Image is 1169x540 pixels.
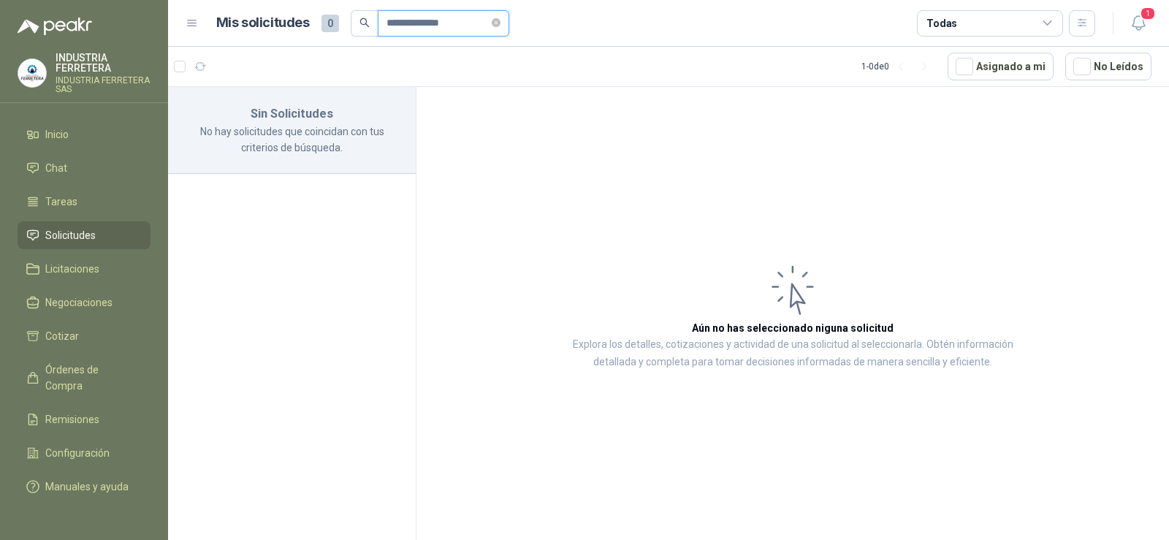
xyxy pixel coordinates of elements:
[18,289,151,316] a: Negociaciones
[45,294,113,311] span: Negociaciones
[18,154,151,182] a: Chat
[18,439,151,467] a: Configuración
[1125,10,1151,37] button: 1
[926,15,957,31] div: Todas
[18,59,46,87] img: Company Logo
[563,336,1023,371] p: Explora los detalles, cotizaciones y actividad de una solicitud al seleccionarla. Obtén informaci...
[492,16,500,30] span: close-circle
[216,12,310,34] h1: Mis solicitudes
[692,320,894,336] h3: Aún no has seleccionado niguna solicitud
[45,194,77,210] span: Tareas
[18,255,151,283] a: Licitaciones
[1140,7,1156,20] span: 1
[492,18,500,27] span: close-circle
[186,104,398,123] h3: Sin Solicitudes
[45,126,69,142] span: Inicio
[18,356,151,400] a: Órdenes de Compra
[18,473,151,501] a: Manuales y ayuda
[45,328,79,344] span: Cotizar
[18,121,151,148] a: Inicio
[321,15,339,32] span: 0
[45,411,99,427] span: Remisiones
[45,479,129,495] span: Manuales y ayuda
[861,55,936,78] div: 1 - 0 de 0
[948,53,1054,80] button: Asignado a mi
[45,261,99,277] span: Licitaciones
[45,445,110,461] span: Configuración
[56,53,151,73] p: INDUSTRIA FERRETERA
[18,406,151,433] a: Remisiones
[359,18,370,28] span: search
[45,227,96,243] span: Solicitudes
[18,221,151,249] a: Solicitudes
[45,160,67,176] span: Chat
[1065,53,1151,80] button: No Leídos
[45,362,137,394] span: Órdenes de Compra
[56,76,151,94] p: INDUSTRIA FERRETERA SAS
[18,188,151,216] a: Tareas
[186,123,398,156] p: No hay solicitudes que coincidan con tus criterios de búsqueda.
[18,322,151,350] a: Cotizar
[18,18,92,35] img: Logo peakr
